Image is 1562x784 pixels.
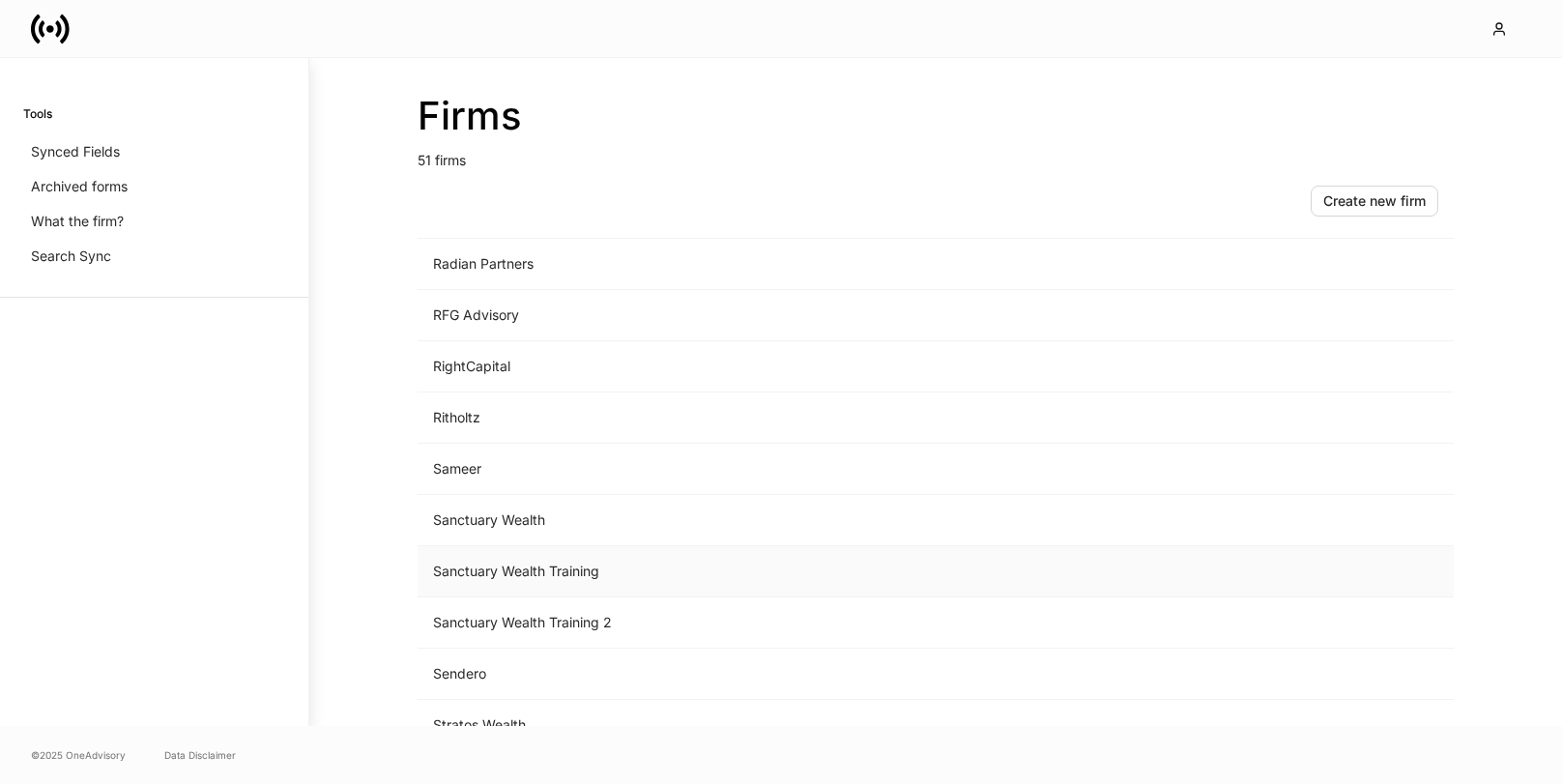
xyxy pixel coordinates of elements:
[418,495,1133,546] td: Sanctuary Wealth
[23,204,285,239] a: What the firm?
[418,444,1133,495] td: Sameer
[31,747,126,763] span: © 2025 OneAdvisory
[418,392,1133,444] td: Ritholtz
[418,341,1133,392] td: RightCapital
[31,142,120,161] p: Synced Fields
[31,212,124,231] p: What the firm?
[418,597,1133,649] td: Sanctuary Wealth Training 2
[418,139,1454,170] p: 51 firms
[164,747,236,763] a: Data Disclaimer
[1311,186,1438,217] button: Create new firm
[418,290,1133,341] td: RFG Advisory
[418,239,1133,290] td: Radian Partners
[31,177,128,196] p: Archived forms
[418,93,1454,139] h2: Firms
[23,239,285,274] a: Search Sync
[418,700,1133,751] td: Stratos Wealth
[418,649,1133,700] td: Sendero
[23,134,285,169] a: Synced Fields
[418,546,1133,597] td: Sanctuary Wealth Training
[23,169,285,204] a: Archived forms
[1323,194,1426,208] div: Create new firm
[31,247,111,266] p: Search Sync
[23,104,52,123] h6: Tools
